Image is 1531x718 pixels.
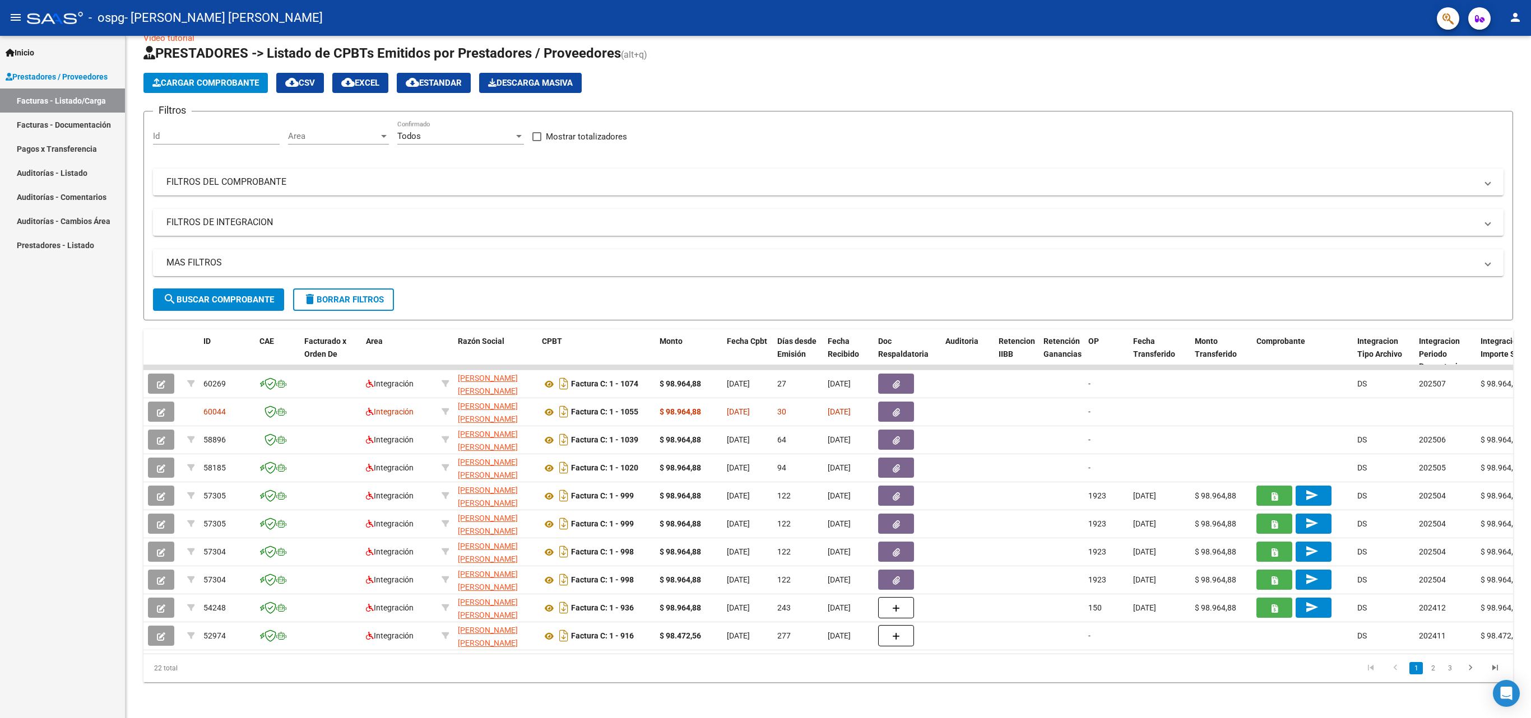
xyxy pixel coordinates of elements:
span: [DATE] [828,547,851,556]
i: Descargar documento [556,627,571,645]
mat-icon: cloud_download [406,76,419,89]
span: DS [1357,631,1367,640]
strong: Factura C: 1 - 936 [571,604,634,613]
datatable-header-cell: Fecha Transferido [1129,329,1190,379]
span: DS [1357,603,1367,612]
span: 57305 [203,491,226,500]
span: $ 98.472,56 [1481,631,1522,640]
datatable-header-cell: Retencion IIBB [994,329,1039,379]
datatable-header-cell: Doc Respaldatoria [874,329,941,379]
span: [PERSON_NAME] [PERSON_NAME] [458,598,518,619]
span: [PERSON_NAME] [PERSON_NAME] [458,430,518,451]
span: 64 [777,435,786,444]
span: Fecha Transferido [1133,337,1175,358]
span: 1923 [1088,491,1106,500]
span: 122 [777,491,791,500]
div: 27359419622 [458,456,533,479]
mat-panel-title: FILTROS DEL COMPROBANTE [166,176,1477,188]
button: Estandar [397,73,471,93]
strong: Factura C: 1 - 998 [571,576,634,585]
mat-icon: menu [9,11,22,24]
span: Mostrar totalizadores [546,130,627,143]
span: $ 98.964,88 [1195,603,1236,612]
span: [DATE] [828,435,851,444]
span: 60269 [203,379,226,388]
span: [DATE] [727,379,750,388]
datatable-header-cell: OP [1084,329,1129,379]
span: 1923 [1088,519,1106,528]
span: Integración [366,547,414,556]
span: Integracion Periodo Presentacion [1419,337,1467,371]
button: Descarga Masiva [479,73,582,93]
span: DS [1357,575,1367,584]
mat-icon: cloud_download [341,76,355,89]
span: 60044 [203,407,226,416]
button: Cargar Comprobante [143,73,268,93]
span: 1923 [1088,547,1106,556]
span: Integración [366,519,414,528]
span: CSV [285,78,315,88]
span: 202504 [1419,547,1446,556]
span: Integración [366,379,414,388]
mat-icon: search [163,292,177,306]
span: 94 [777,463,786,472]
span: 122 [777,547,791,556]
span: 202506 [1419,435,1446,444]
span: 1923 [1088,575,1106,584]
datatable-header-cell: Razón Social [453,329,537,379]
span: Monto [660,337,683,346]
datatable-header-cell: Comprobante [1252,329,1353,379]
span: [DATE] [1133,547,1156,556]
a: Video tutorial [143,33,194,43]
span: [DATE] [828,631,851,640]
span: DS [1357,463,1367,472]
i: Descargar documento [556,459,571,477]
div: 27359419622 [458,596,533,619]
span: Integración [366,463,414,472]
span: - [1088,463,1091,472]
button: Borrar Filtros [293,288,394,311]
span: - [PERSON_NAME] [PERSON_NAME] [124,6,323,30]
span: Retencion IIBB [999,337,1035,358]
strong: Factura C: 1 - 1074 [571,380,638,389]
span: $ 98.964,88 [1481,463,1522,472]
span: CPBT [542,337,562,346]
span: [PERSON_NAME] [PERSON_NAME] [458,542,518,563]
span: Area [366,337,383,346]
span: [PERSON_NAME] [PERSON_NAME] [458,570,518,591]
span: Días desde Emisión [777,337,816,358]
span: Facturado x Orden De [304,337,346,358]
datatable-header-cell: Auditoria [941,329,994,379]
span: Todos [397,131,421,141]
mat-icon: send [1305,488,1319,502]
span: Fecha Recibido [828,337,859,358]
span: $ 98.964,88 [1481,603,1522,612]
span: Area [288,131,379,141]
span: 243 [777,603,791,612]
datatable-header-cell: ID [199,329,255,379]
span: [PERSON_NAME] [PERSON_NAME] [458,374,518,395]
span: Integración [366,631,414,640]
span: Integración [366,575,414,584]
i: Descargar documento [556,599,571,617]
strong: $ 98.472,56 [660,631,701,640]
span: EXCEL [341,78,379,88]
mat-icon: person [1509,11,1522,24]
span: $ 98.964,88 [1195,547,1236,556]
span: Integración [366,435,414,444]
datatable-header-cell: CAE [255,329,300,379]
strong: Factura C: 1 - 999 [571,492,634,501]
a: go to next page [1460,662,1481,674]
span: [DATE] [727,435,750,444]
span: [DATE] [727,603,750,612]
span: - [1088,631,1091,640]
span: [DATE] [828,519,851,528]
span: [DATE] [1133,575,1156,584]
mat-expansion-panel-header: MAS FILTROS [153,249,1504,276]
span: - ospg [89,6,124,30]
span: Cargar Comprobante [152,78,259,88]
mat-icon: cloud_download [285,76,299,89]
div: 27359419622 [458,484,533,507]
li: page 3 [1441,659,1458,678]
strong: $ 98.964,88 [660,491,701,500]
